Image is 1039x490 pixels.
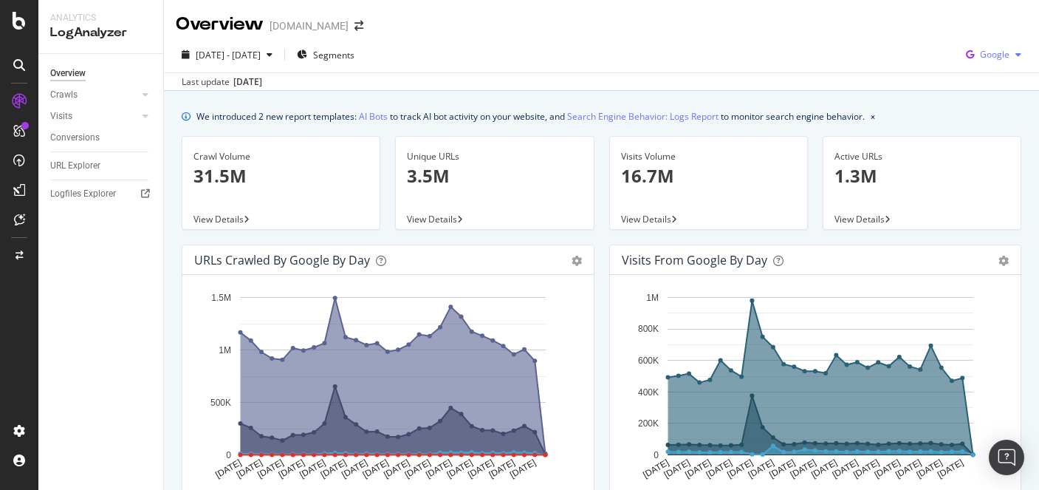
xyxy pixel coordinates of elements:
a: Search Engine Behavior: Logs Report [567,109,719,124]
text: 800K [637,324,658,335]
text: [DATE] [914,457,944,480]
div: gear [572,256,582,266]
text: 0 [226,450,231,460]
text: [DATE] [809,457,839,480]
button: Segments [291,43,360,67]
a: Overview [50,66,153,81]
text: [DATE] [319,457,349,480]
div: [DATE] [233,75,262,89]
span: View Details [407,213,457,225]
div: info banner [182,109,1021,124]
a: Conversions [50,130,153,146]
text: [DATE] [382,457,411,480]
div: Crawl Volume [193,150,368,163]
text: [DATE] [213,457,243,480]
text: 0 [654,450,659,460]
a: Visits [50,109,138,124]
p: 3.5M [407,163,582,188]
span: Google [980,48,1009,61]
text: 1M [219,345,231,355]
button: [DATE] - [DATE] [176,43,278,67]
button: close banner [867,106,879,127]
p: 1.3M [834,163,1009,188]
text: 600K [637,355,658,366]
text: 1.5M [211,293,231,303]
text: [DATE] [235,457,264,480]
text: [DATE] [662,457,691,480]
text: 400K [637,387,658,398]
button: Google [960,43,1027,67]
text: [DATE] [445,457,475,480]
text: [DATE] [725,457,755,480]
text: 200K [637,418,658,429]
text: [DATE] [424,457,453,480]
div: Active URLs [834,150,1009,163]
span: View Details [193,213,244,225]
text: [DATE] [872,457,902,480]
text: [DATE] [361,457,391,480]
text: 1M [646,293,659,303]
div: Visits from Google by day [622,253,767,268]
text: [DATE] [767,457,797,480]
div: URL Explorer [50,158,100,174]
text: [DATE] [894,457,923,480]
div: gear [998,256,1009,266]
text: [DATE] [746,457,775,480]
div: Crawls [50,87,78,103]
div: arrow-right-arrow-left [354,21,363,31]
text: [DATE] [830,457,860,480]
div: URLs Crawled by Google by day [194,253,370,268]
div: Visits Volume [621,150,796,163]
div: Overview [50,66,86,81]
p: 31.5M [193,163,368,188]
div: Logfiles Explorer [50,186,116,202]
div: Visits [50,109,72,124]
text: [DATE] [508,457,538,480]
text: [DATE] [487,457,517,480]
span: View Details [834,213,885,225]
text: [DATE] [277,457,306,480]
text: [DATE] [683,457,713,480]
text: [DATE] [641,457,671,480]
div: LogAnalyzer [50,24,151,41]
text: [DATE] [851,457,881,480]
text: [DATE] [403,457,433,480]
div: Open Intercom Messenger [989,440,1024,475]
text: [DATE] [704,457,733,480]
div: Last update [182,75,262,89]
span: View Details [621,213,671,225]
a: Crawls [50,87,138,103]
a: URL Explorer [50,158,153,174]
p: 16.7M [621,163,796,188]
text: [DATE] [298,457,327,480]
a: Logfiles Explorer [50,186,153,202]
text: [DATE] [466,457,496,480]
div: Analytics [50,12,151,24]
text: [DATE] [340,457,369,480]
span: [DATE] - [DATE] [196,49,261,61]
text: 500K [210,398,231,408]
div: Overview [176,12,264,37]
text: [DATE] [936,457,965,480]
a: AI Bots [359,109,388,124]
text: [DATE] [256,457,285,480]
div: Unique URLs [407,150,582,163]
text: [DATE] [788,457,817,480]
div: Conversions [50,130,100,146]
div: [DOMAIN_NAME] [270,18,349,33]
div: We introduced 2 new report templates: to track AI bot activity on your website, and to monitor se... [196,109,865,124]
span: Segments [313,49,354,61]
